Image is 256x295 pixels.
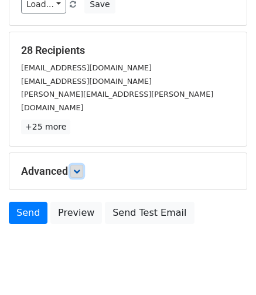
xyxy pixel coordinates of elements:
a: Send [9,202,47,224]
small: [PERSON_NAME][EMAIL_ADDRESS][PERSON_NAME][DOMAIN_NAME] [21,90,213,112]
h5: 28 Recipients [21,44,235,57]
a: +25 more [21,120,70,134]
h5: Advanced [21,165,235,178]
iframe: Chat Widget [197,239,256,295]
small: [EMAIL_ADDRESS][DOMAIN_NAME] [21,63,152,72]
small: [EMAIL_ADDRESS][DOMAIN_NAME] [21,77,152,86]
a: Send Test Email [105,202,194,224]
a: Preview [50,202,102,224]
